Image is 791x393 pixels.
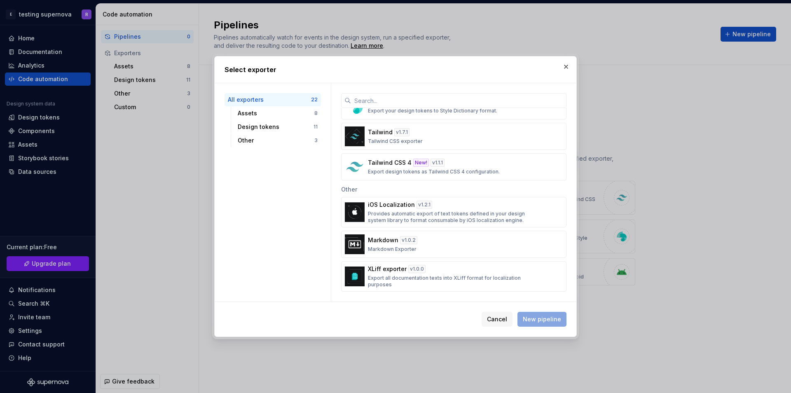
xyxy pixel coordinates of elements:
p: Export design tokens as Tailwind CSS 4 configuration. [368,168,500,175]
div: v 1.1.1 [431,159,445,167]
div: v 1.0.2 [400,236,417,244]
button: Markdownv1.0.2Markdown Exporter [341,231,566,258]
div: 11 [314,124,318,130]
div: 8 [314,110,318,117]
p: XLiff exporter [368,265,407,273]
p: Markdown Exporter [368,246,417,253]
p: Provides automatic export of text tokens defined in your design system library to format consumab... [368,211,535,224]
div: 22 [311,96,318,103]
p: Export your design tokens to Style Dictionary format. [368,108,497,114]
div: Design tokens [238,123,314,131]
button: Tailwind CSS 4New!v1.1.1Export design tokens as Tailwind CSS 4 configuration. [341,153,566,180]
p: Export all documentation texts into XLiff format for localization purposes [368,275,535,288]
button: Assets8 [234,107,321,120]
div: Other [238,136,314,145]
button: Cancel [482,312,513,327]
button: XLiff exporterv1.0.0Export all documentation texts into XLiff format for localization purposes [341,261,566,292]
div: 3 [314,137,318,144]
button: Tailwindv1.7.1Tailwind CSS exporter [341,123,566,150]
div: v 1.2.1 [417,201,432,209]
h2: Select exporter [225,65,566,75]
input: Search... [351,93,566,108]
div: New! [413,159,429,167]
div: Other [341,180,566,197]
div: Assets [238,109,314,117]
div: v 1.7.1 [394,128,410,136]
p: iOS Localization [368,201,415,209]
p: Markdown [368,236,398,244]
div: v 1.0.0 [408,265,426,273]
button: Other3 [234,134,321,147]
button: iOS Localizationv1.2.1Provides automatic export of text tokens defined in your design system libr... [341,197,566,227]
span: Cancel [487,315,507,323]
button: Design tokens11 [234,120,321,133]
p: Tailwind CSS 4 [368,159,412,167]
div: All exporters [228,96,311,104]
p: Tailwind [368,128,393,136]
button: All exporters22 [225,93,321,106]
p: Tailwind CSS exporter [368,138,423,145]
